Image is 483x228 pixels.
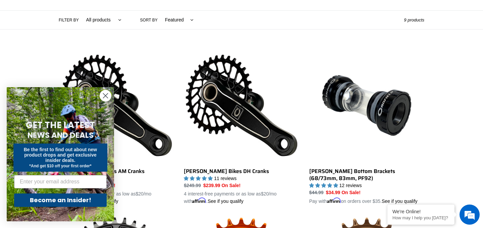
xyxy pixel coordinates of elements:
button: Close dialog [100,90,111,102]
div: We're Online! [392,209,449,214]
label: Filter by [59,17,79,23]
label: Sort by [140,17,158,23]
span: *And get $10 off your first order* [29,164,91,168]
button: Become an Insider! [14,193,107,207]
span: 9 products [404,17,424,22]
p: How may I help you today? [392,215,449,220]
span: GET THE LATEST [26,119,95,131]
input: Enter your email address [14,175,107,188]
span: Be the first to find out about new product drops and get exclusive insider deals. [24,147,97,163]
span: NEWS AND DEALS [28,130,94,140]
